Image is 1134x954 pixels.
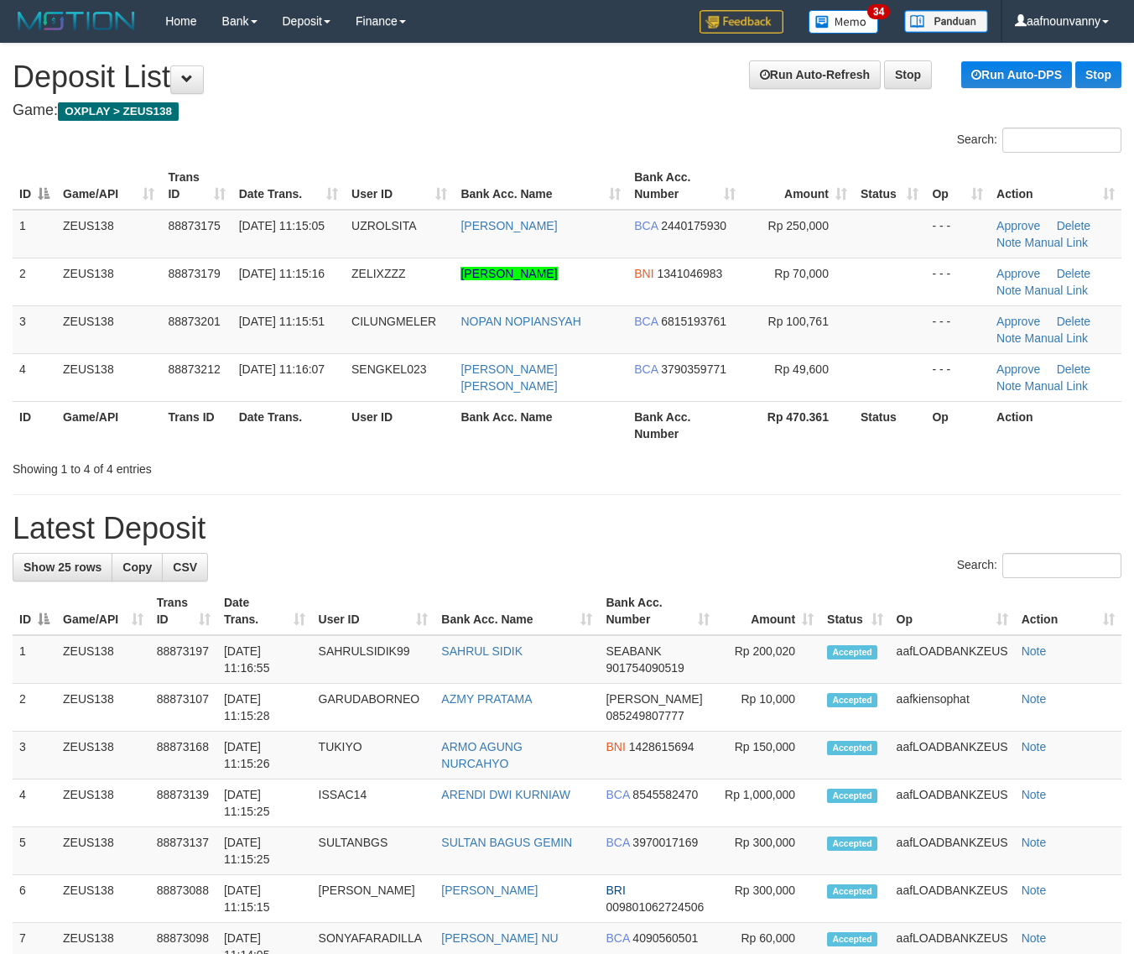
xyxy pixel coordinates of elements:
a: SULTAN BAGUS GEMIN [441,836,572,849]
a: Manual Link [1025,284,1089,297]
td: [DATE] 11:16:55 [217,635,312,684]
td: aafLOADBANKZEUS [890,779,1015,827]
td: 88873088 [150,875,217,923]
span: Accepted [827,932,877,946]
td: Rp 10,000 [716,684,820,732]
span: BCA [606,836,629,849]
a: Delete [1057,219,1090,232]
th: ID [13,401,56,449]
td: ZEUS138 [56,779,150,827]
h4: Game: [13,102,1121,119]
a: Note [996,379,1022,393]
div: Showing 1 to 4 of 4 entries [13,454,460,477]
a: AZMY PRATAMA [441,692,532,706]
a: Manual Link [1025,236,1089,249]
td: ZEUS138 [56,353,161,401]
td: ZEUS138 [56,875,150,923]
th: Op: activate to sort column ascending [890,587,1015,635]
th: User ID: activate to sort column ascending [312,587,435,635]
input: Search: [1002,128,1121,153]
a: Note [1022,692,1047,706]
a: Run Auto-Refresh [749,60,881,89]
a: Delete [1057,315,1090,328]
td: [DATE] 11:15:25 [217,779,312,827]
td: 2 [13,684,56,732]
td: [DATE] 11:15:28 [217,684,312,732]
th: Date Trans.: activate to sort column ascending [217,587,312,635]
span: Accepted [827,693,877,707]
th: Trans ID: activate to sort column ascending [161,162,231,210]
th: Status: activate to sort column ascending [854,162,925,210]
th: Bank Acc. Name: activate to sort column ascending [434,587,599,635]
a: Stop [884,60,932,89]
td: 2 [13,258,56,305]
td: Rp 300,000 [716,827,820,875]
span: Rp 70,000 [774,267,829,280]
span: CILUNGMELER [351,315,436,328]
span: Accepted [827,645,877,659]
th: Action: activate to sort column ascending [990,162,1121,210]
span: 88873201 [168,315,220,328]
td: aafLOADBANKZEUS [890,875,1015,923]
th: Bank Acc. Name: activate to sort column ascending [454,162,627,210]
td: ZEUS138 [56,258,161,305]
span: BRI [606,884,625,897]
span: [DATE] 11:15:16 [239,267,325,280]
td: 4 [13,353,56,401]
h1: Deposit List [13,60,1121,94]
th: Action: activate to sort column ascending [1015,587,1121,635]
span: Copy 1341046983 to clipboard [657,267,722,280]
th: Amount: activate to sort column ascending [716,587,820,635]
td: 3 [13,732,56,779]
a: Note [996,284,1022,297]
td: 88873107 [150,684,217,732]
th: User ID: activate to sort column ascending [345,162,454,210]
td: 3 [13,305,56,353]
td: ZEUS138 [56,305,161,353]
th: Game/API: activate to sort column ascending [56,162,161,210]
td: [PERSON_NAME] [312,875,435,923]
a: [PERSON_NAME] [441,884,538,897]
th: Status: activate to sort column ascending [820,587,890,635]
td: [DATE] 11:15:15 [217,875,312,923]
td: ZEUS138 [56,210,161,258]
td: 88873139 [150,779,217,827]
td: Rp 300,000 [716,875,820,923]
a: [PERSON_NAME] [PERSON_NAME] [460,362,557,393]
span: BCA [634,219,658,232]
span: Copy 085249807777 to clipboard [606,709,684,722]
td: aafLOADBANKZEUS [890,732,1015,779]
a: ARMO AGUNG NURCAHYO [441,740,522,770]
a: Manual Link [1025,379,1089,393]
a: Stop [1075,61,1121,88]
span: Rp 49,600 [774,362,829,376]
td: - - - [925,353,990,401]
td: ZEUS138 [56,827,150,875]
a: [PERSON_NAME] NU [441,931,558,945]
span: Copy 3970017169 to clipboard [632,836,698,849]
td: [DATE] 11:15:26 [217,732,312,779]
span: Copy [122,560,152,574]
th: ID: activate to sort column descending [13,587,56,635]
span: Accepted [827,884,877,899]
td: 1 [13,210,56,258]
th: Bank Acc. Number: activate to sort column ascending [599,587,715,635]
a: Approve [996,219,1040,232]
td: Rp 1,000,000 [716,779,820,827]
a: [PERSON_NAME] [460,267,557,280]
span: Rp 250,000 [768,219,829,232]
th: Date Trans.: activate to sort column ascending [232,162,345,210]
span: BCA [606,931,629,945]
th: Rp 470.361 [742,401,854,449]
span: [DATE] 11:16:07 [239,362,325,376]
span: [DATE] 11:15:05 [239,219,325,232]
span: SENGKEL023 [351,362,427,376]
td: 4 [13,779,56,827]
td: 5 [13,827,56,875]
th: Amount: activate to sort column ascending [742,162,854,210]
th: Game/API [56,401,161,449]
span: Copy 2440175930 to clipboard [661,219,726,232]
a: Manual Link [1025,331,1089,345]
span: Accepted [827,741,877,755]
span: UZROLSITA [351,219,417,232]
